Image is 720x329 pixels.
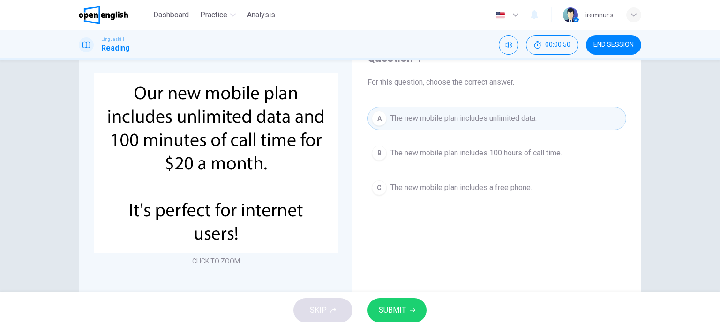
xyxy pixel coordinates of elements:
[390,182,532,193] span: The new mobile plan includes a free phone.
[372,111,387,126] div: A
[372,146,387,161] div: B
[367,107,626,130] button: AThe new mobile plan includes unlimited data.
[94,73,338,253] img: undefined
[499,35,518,55] div: Mute
[390,113,537,124] span: The new mobile plan includes unlimited data.
[367,77,626,88] span: For this question, choose the correct answer.
[150,7,193,23] button: Dashboard
[367,176,626,199] button: CThe new mobile plan includes a free phone.
[188,255,244,268] button: CLICK TO ZOOM
[196,7,240,23] button: Practice
[101,43,130,54] h1: Reading
[79,6,150,24] a: OpenEnglish logo
[495,12,506,19] img: en
[586,35,641,55] button: END SESSION
[390,147,562,159] span: The new mobile plan includes 100 hours of call time.
[593,41,634,49] span: END SESSION
[247,9,275,21] span: Analysis
[367,141,626,165] button: BThe new mobile plan includes 100 hours of call time.
[379,304,406,317] span: SUBMIT
[101,36,124,43] span: Linguaskill
[585,9,615,21] div: iremnur s.
[526,35,578,55] button: 00:00:50
[372,180,387,195] div: C
[367,298,427,322] button: SUBMIT
[243,7,279,23] button: Analysis
[79,6,128,24] img: OpenEnglish logo
[526,35,578,55] div: Hide
[153,9,189,21] span: Dashboard
[200,9,227,21] span: Practice
[545,41,570,49] span: 00:00:50
[563,7,578,22] img: Profile picture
